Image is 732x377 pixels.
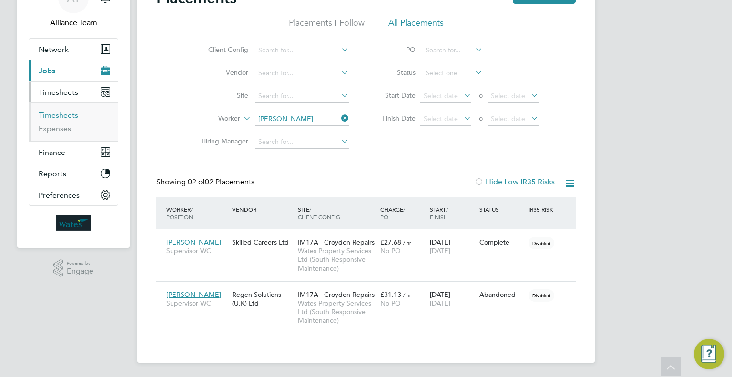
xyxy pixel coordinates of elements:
label: Hiring Manager [193,137,248,145]
div: Showing [156,177,256,187]
a: Go to home page [29,215,118,231]
input: Search for... [255,135,349,149]
div: Timesheets [29,102,118,141]
div: [DATE] [427,285,477,312]
label: Vendor [193,68,248,77]
span: Timesheets [39,88,78,97]
span: Disabled [529,289,554,302]
a: Expenses [39,124,71,133]
input: Search for... [255,112,349,126]
span: Select date [424,92,458,100]
span: Disabled [529,237,554,249]
a: [PERSON_NAME]Supervisor WCSkilled Careers LtdIM17A - Croydon RepairsWates Property Services Ltd (... [164,233,576,241]
span: / Finish [430,205,448,221]
span: To [473,112,486,124]
input: Search for... [422,44,483,57]
span: Finance [39,148,65,157]
div: Site [295,201,378,225]
span: Network [39,45,69,54]
input: Search for... [255,67,349,80]
span: Reports [39,169,66,178]
button: Preferences [29,184,118,205]
span: / PO [380,205,405,221]
div: Regen Solutions (U.K) Ltd [230,285,295,312]
span: Powered by [67,259,93,267]
span: [PERSON_NAME] [166,238,221,246]
span: Preferences [39,191,80,200]
label: Hide Low IR35 Risks [474,177,555,187]
div: Skilled Careers Ltd [230,233,295,251]
span: Wates Property Services Ltd (South Responsive Maintenance) [298,246,376,273]
a: Timesheets [39,111,78,120]
span: Select date [491,92,525,100]
div: Worker [164,201,230,225]
label: Site [193,91,248,100]
span: [PERSON_NAME] [166,290,221,299]
a: Powered byEngage [53,259,94,277]
span: [DATE] [430,299,450,307]
span: No PO [380,299,401,307]
div: Vendor [230,201,295,218]
span: £31.13 [380,290,401,299]
span: Alliance Team [29,17,118,29]
span: / hr [403,291,411,298]
li: All Placements [388,17,444,34]
label: Start Date [373,91,416,100]
button: Timesheets [29,82,118,102]
span: No PO [380,246,401,255]
button: Network [29,39,118,60]
span: To [473,89,486,102]
span: Engage [67,267,93,275]
span: Supervisor WC [166,299,227,307]
span: Select date [424,114,458,123]
li: Placements I Follow [289,17,365,34]
span: £27.68 [380,238,401,246]
a: [PERSON_NAME]Supervisor WCRegen Solutions (U.K) LtdIM17A - Croydon RepairsWates Property Services... [164,285,576,293]
div: IR35 Risk [526,201,559,218]
div: Abandoned [479,290,524,299]
label: PO [373,45,416,54]
div: Charge [378,201,427,225]
button: Finance [29,142,118,163]
span: / Client Config [298,205,340,221]
input: Select one [422,67,483,80]
div: Start [427,201,477,225]
div: [DATE] [427,233,477,260]
span: Select date [491,114,525,123]
button: Jobs [29,60,118,81]
span: Jobs [39,66,55,75]
span: 02 of [188,177,205,187]
img: wates-logo-retina.png [56,215,91,231]
span: [DATE] [430,246,450,255]
button: Engage Resource Center [694,339,724,369]
label: Client Config [193,45,248,54]
div: Complete [479,238,524,246]
div: Status [477,201,527,218]
span: Supervisor WC [166,246,227,255]
label: Status [373,68,416,77]
span: / Position [166,205,193,221]
input: Search for... [255,44,349,57]
span: Wates Property Services Ltd (South Responsive Maintenance) [298,299,376,325]
span: IM17A - Croydon Repairs [298,290,375,299]
label: Finish Date [373,114,416,122]
span: IM17A - Croydon Repairs [298,238,375,246]
span: / hr [403,239,411,246]
label: Worker [185,114,240,123]
button: Reports [29,163,118,184]
span: 02 Placements [188,177,254,187]
input: Search for... [255,90,349,103]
